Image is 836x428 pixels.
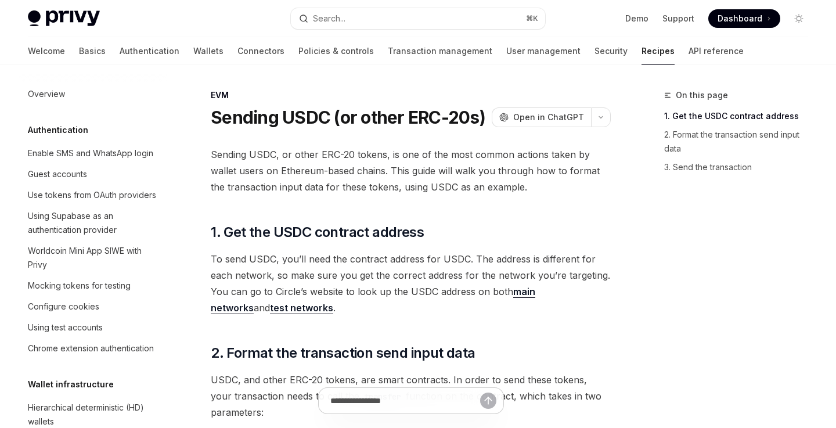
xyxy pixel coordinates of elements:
[211,146,611,195] span: Sending USDC, or other ERC-20 tokens, is one of the most common actions taken by wallet users on ...
[625,13,648,24] a: Demo
[28,188,156,202] div: Use tokens from OAuth providers
[19,240,167,275] a: Worldcoin Mini App SIWE with Privy
[689,37,744,65] a: API reference
[664,158,817,177] a: 3. Send the transaction
[718,13,762,24] span: Dashboard
[270,302,333,314] a: test networks
[120,37,179,65] a: Authentication
[513,112,584,123] span: Open in ChatGPT
[594,37,628,65] a: Security
[211,107,485,128] h1: Sending USDC (or other ERC-20s)
[664,125,817,158] a: 2. Format the transaction send input data
[28,87,65,101] div: Overview
[28,146,153,160] div: Enable SMS and WhatsApp login
[19,338,167,359] a: Chrome extension authentication
[28,10,100,27] img: light logo
[19,84,167,105] a: Overview
[664,107,817,125] a: 1. Get the USDC contract address
[28,377,114,391] h5: Wallet infrastructure
[211,251,611,316] span: To send USDC, you’ll need the contract address for USDC. The address is different for each networ...
[526,14,538,23] span: ⌘ K
[79,37,106,65] a: Basics
[28,341,154,355] div: Chrome extension authentication
[19,143,167,164] a: Enable SMS and WhatsApp login
[480,393,496,409] button: Send message
[291,8,545,29] button: Search...⌘K
[19,296,167,317] a: Configure cookies
[28,279,131,293] div: Mocking tokens for testing
[19,185,167,206] a: Use tokens from OAuth providers
[28,300,99,314] div: Configure cookies
[211,89,611,101] div: EVM
[237,37,284,65] a: Connectors
[676,88,728,102] span: On this page
[19,275,167,296] a: Mocking tokens for testing
[211,372,611,420] span: USDC, and other ERC-20 tokens, are smart contracts. In order to send these tokens, your transacti...
[708,9,780,28] a: Dashboard
[28,321,103,335] div: Using test accounts
[313,12,345,26] div: Search...
[28,37,65,65] a: Welcome
[642,37,675,65] a: Recipes
[506,37,581,65] a: User management
[211,223,424,242] span: 1. Get the USDC contract address
[19,164,167,185] a: Guest accounts
[492,107,591,127] button: Open in ChatGPT
[193,37,224,65] a: Wallets
[19,317,167,338] a: Using test accounts
[211,344,475,362] span: 2. Format the transaction send input data
[28,244,160,272] div: Worldcoin Mini App SIWE with Privy
[19,206,167,240] a: Using Supabase as an authentication provider
[28,209,160,237] div: Using Supabase as an authentication provider
[790,9,808,28] button: Toggle dark mode
[388,37,492,65] a: Transaction management
[28,123,88,137] h5: Authentication
[298,37,374,65] a: Policies & controls
[662,13,694,24] a: Support
[28,167,87,181] div: Guest accounts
